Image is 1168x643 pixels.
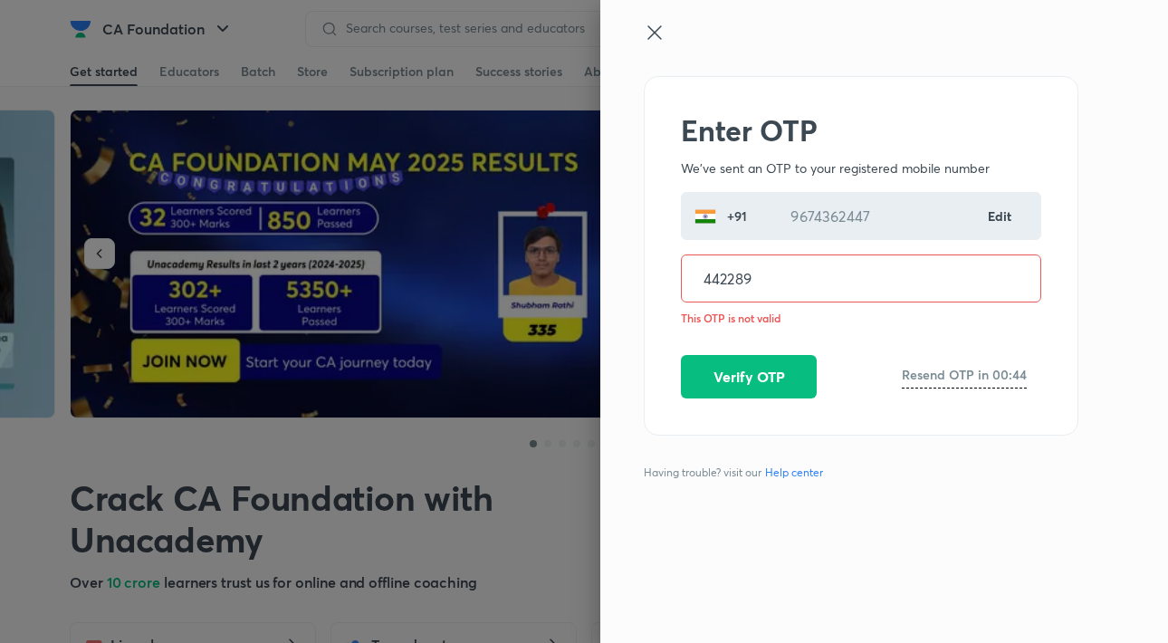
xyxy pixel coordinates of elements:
[988,206,1013,226] a: Edit
[681,355,817,398] button: Verify OTP
[902,365,1027,384] h6: Resend OTP in 00:44
[681,310,1041,326] p: This OTP is not valid
[682,255,1040,302] input: One time password
[761,465,827,481] a: Help center
[716,206,754,226] p: +91
[694,206,716,227] img: India
[644,465,830,481] span: Having trouble? visit our
[681,113,1041,148] h2: Enter OTP
[681,158,1041,178] p: We've sent an OTP to your registered mobile number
